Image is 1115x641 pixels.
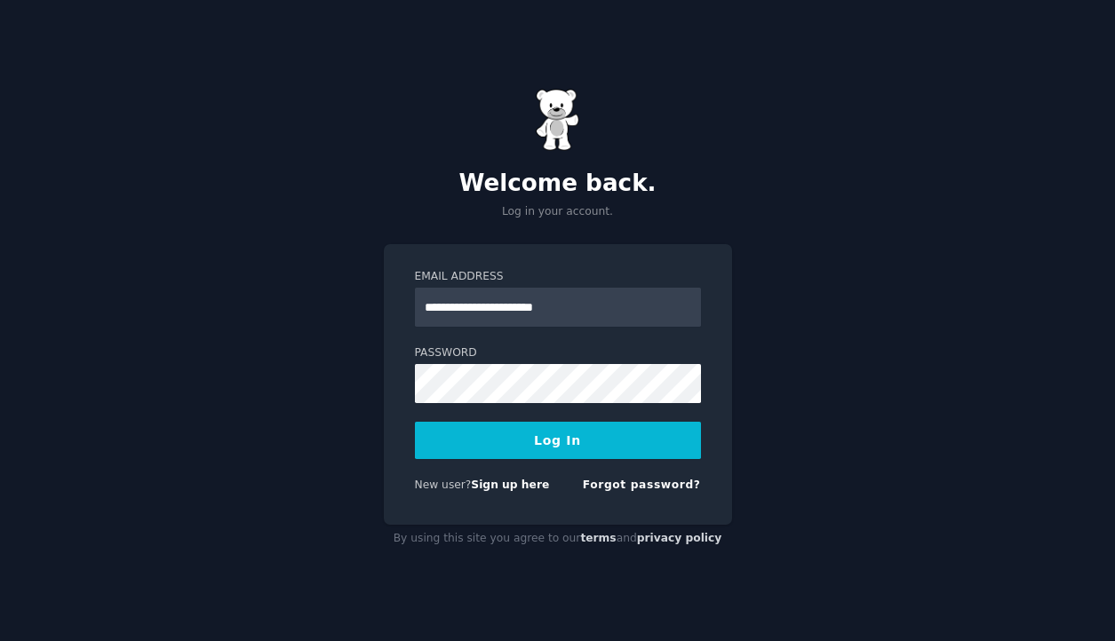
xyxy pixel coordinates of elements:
[415,345,701,361] label: Password
[384,525,732,553] div: By using this site you agree to our and
[637,532,722,544] a: privacy policy
[415,479,472,491] span: New user?
[471,479,549,491] a: Sign up here
[384,204,732,220] p: Log in your account.
[415,422,701,459] button: Log In
[580,532,616,544] a: terms
[415,269,701,285] label: Email Address
[536,89,580,151] img: Gummy Bear
[583,479,701,491] a: Forgot password?
[384,170,732,198] h2: Welcome back.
